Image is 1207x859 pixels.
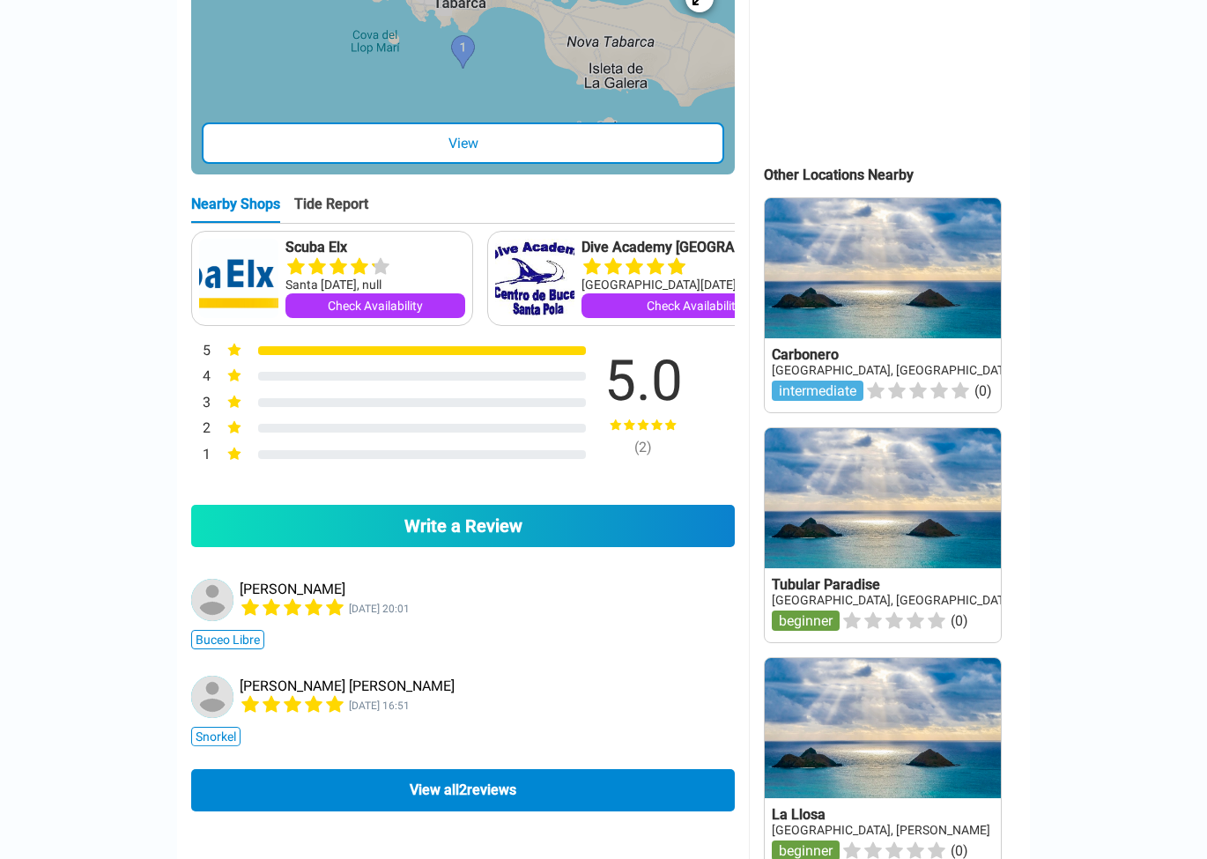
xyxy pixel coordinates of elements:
a: Check Availability [285,293,465,318]
a: Write a Review [191,505,735,547]
img: Scuba Elx [199,239,278,318]
div: 5 [191,340,211,363]
div: [PERSON_NAME] [240,581,345,597]
a: Sergio Bustos [191,579,236,621]
div: 1 [191,444,211,467]
a: Dive Academy [GEOGRAPHIC_DATA][DATE] [581,239,806,256]
div: Other Locations Nearby [764,167,1030,183]
a: Check Availability [581,293,806,318]
div: Nearby Shops [191,196,280,223]
div: View [202,122,724,164]
span: 10630 [349,603,410,615]
span: 7358 [349,700,410,712]
div: Santa [DATE], null [285,276,465,293]
div: 3 [191,392,211,415]
button: View all2reviews [191,769,735,811]
div: [PERSON_NAME] [PERSON_NAME] [240,678,455,694]
div: Tide Report [294,196,368,223]
img: Ariadna Martín García [191,676,233,718]
img: Sergio Bustos [191,579,233,621]
img: Dive Academy Santa Pola [495,239,574,318]
div: [GEOGRAPHIC_DATA][DATE], [GEOGRAPHIC_DATA], null [581,276,806,293]
div: 5.0 [577,353,709,410]
span: snorkel [191,727,241,746]
div: 4 [191,366,211,389]
iframe: Sign in with Google Dialogue [845,18,1189,259]
div: ( 2 ) [577,439,709,455]
div: 2 [191,418,211,441]
span: buceo libre [191,630,264,649]
a: Ariadna Martín García [191,676,236,718]
a: Scuba Elx [285,239,465,256]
